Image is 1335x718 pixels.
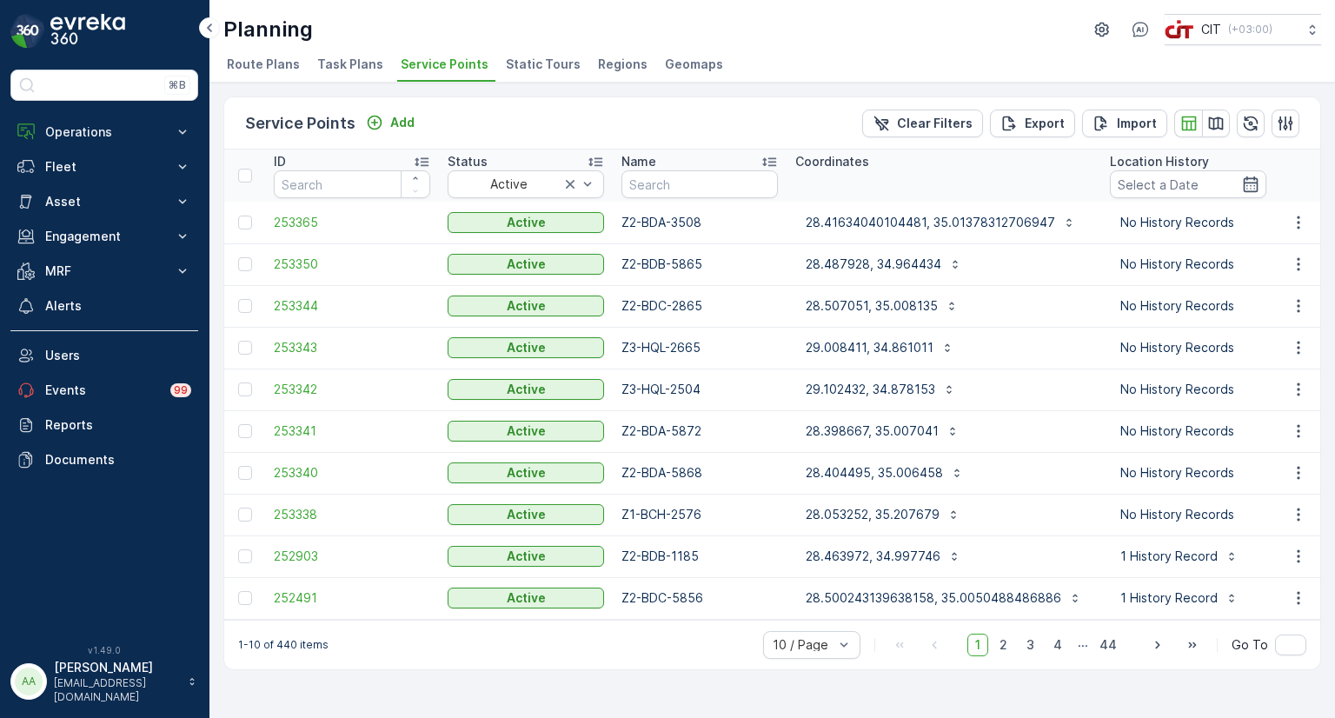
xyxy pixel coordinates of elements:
button: Active [448,254,604,275]
p: 28.053252, 35.207679 [806,506,940,523]
span: Geomaps [665,56,723,73]
div: Toggle Row Selected [238,549,252,563]
td: Z2-BDB-5865 [613,243,787,285]
p: Service Points [245,111,355,136]
span: 1 [967,634,988,656]
button: Active [448,504,604,525]
button: Active [448,379,604,400]
a: 252491 [274,589,430,607]
button: AA[PERSON_NAME][EMAIL_ADDRESS][DOMAIN_NAME] [10,659,198,704]
p: Clear Filters [897,115,973,132]
span: 253338 [274,506,430,523]
td: Z2-BDA-3508 [613,202,787,243]
p: Active [507,297,546,315]
a: 253343 [274,339,430,356]
p: 28.398667, 35.007041 [806,422,939,440]
p: 28.487928, 34.964434 [806,256,941,273]
button: Clear Filters [862,110,983,137]
img: logo [10,14,45,49]
span: v 1.49.0 [10,645,198,655]
span: 253340 [274,464,430,482]
p: Documents [45,451,191,469]
td: Z2-BDC-5856 [613,577,787,619]
button: 28.398667, 35.007041 [795,417,970,445]
p: 28.404495, 35.006458 [806,464,943,482]
p: Add [390,114,415,131]
button: 1 History Record [1110,542,1249,570]
p: No History Records [1120,464,1256,482]
button: Active [448,337,604,358]
a: 253365 [274,214,430,231]
a: Events99 [10,373,198,408]
p: No History Records [1120,381,1256,398]
p: Planning [223,16,313,43]
div: AA [15,668,43,695]
button: Add [359,112,422,133]
td: Z2-BDB-1185 [613,535,787,577]
a: 253344 [274,297,430,315]
td: Z3-HQL-2504 [613,369,787,410]
input: Search [621,170,778,198]
span: 3 [1019,634,1042,656]
span: Go To [1232,636,1268,654]
button: Active [448,546,604,567]
button: Asset [10,184,198,219]
button: 28.500243139638158, 35.0050488486886 [795,584,1093,612]
div: Toggle Row Selected [238,299,252,313]
p: ( +03:00 ) [1228,23,1272,37]
p: 99 [173,382,189,398]
p: Operations [45,123,163,141]
div: Toggle Row Selected [238,341,252,355]
button: Export [990,110,1075,137]
p: Asset [45,193,163,210]
p: 29.008411, 34.861011 [806,339,933,356]
div: Toggle Row Selected [238,382,252,396]
p: Active [507,464,546,482]
a: Documents [10,442,198,477]
p: ID [274,153,286,170]
a: 253350 [274,256,430,273]
p: 1 History Record [1120,548,1218,565]
p: Reports [45,416,191,434]
p: No History Records [1120,214,1256,231]
a: 253342 [274,381,430,398]
button: 28.404495, 35.006458 [795,459,974,487]
button: 28.053252, 35.207679 [795,501,971,529]
p: Import [1117,115,1157,132]
button: 28.41634040104481, 35.01378312706947 [795,209,1086,236]
button: 29.102432, 34.878153 [795,376,966,403]
a: 253341 [274,422,430,440]
a: Users [10,338,198,373]
p: [PERSON_NAME] [54,659,179,676]
div: Toggle Row Selected [238,508,252,522]
div: Toggle Row Selected [238,257,252,271]
p: 1 History Record [1120,589,1218,607]
p: 28.500243139638158, 35.0050488486886 [806,589,1061,607]
p: Name [621,153,656,170]
button: Fleet [10,150,198,184]
p: Active [507,548,546,565]
p: 28.507051, 35.008135 [806,297,938,315]
span: Service Points [401,56,488,73]
span: 44 [1092,634,1125,656]
button: 28.507051, 35.008135 [795,292,969,320]
button: Import [1082,110,1167,137]
button: 29.008411, 34.861011 [795,334,965,362]
p: Events [45,382,160,399]
p: Active [507,422,546,440]
p: No History Records [1120,422,1256,440]
td: Z1-BCH-2576 [613,494,787,535]
p: No History Records [1120,339,1256,356]
a: 252903 [274,548,430,565]
p: Users [45,347,191,364]
a: Alerts [10,289,198,323]
span: Regions [598,56,648,73]
p: Active [507,381,546,398]
button: Active [448,212,604,233]
td: Z2-BDC-2865 [613,285,787,327]
div: Toggle Row Selected [238,591,252,605]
